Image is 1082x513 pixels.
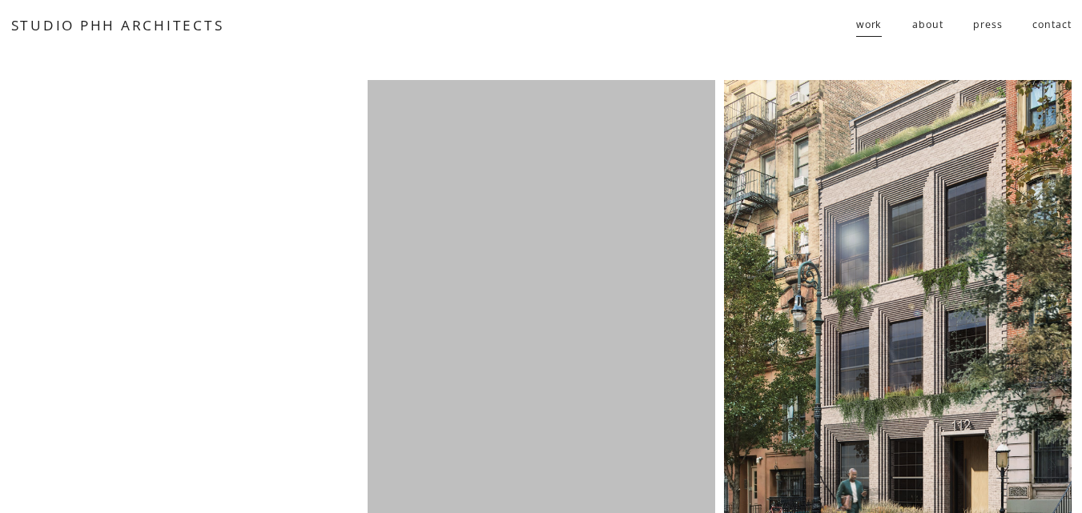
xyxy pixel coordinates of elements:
[856,13,882,38] span: work
[973,12,1002,38] a: press
[912,12,943,38] a: about
[11,16,224,34] a: STUDIO PHH ARCHITECTS
[1032,12,1071,38] a: contact
[856,12,882,38] a: folder dropdown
